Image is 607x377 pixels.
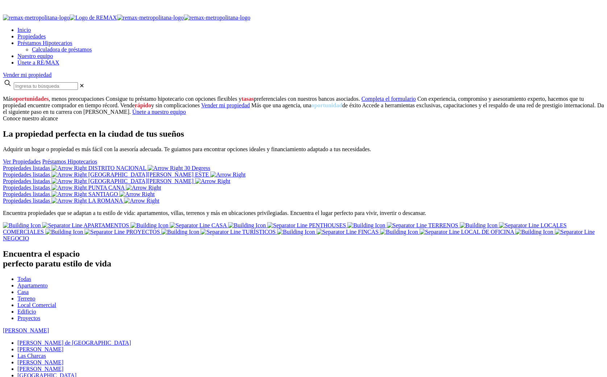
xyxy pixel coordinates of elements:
[358,229,379,235] span: FINCAS
[17,53,53,59] a: Nuestro equipo
[120,102,200,108] sr7-txt: Vende y sin complicaciones
[347,222,385,229] img: Building Icon
[51,165,87,171] img: Arrow Right
[124,198,159,204] img: Arrow Right
[17,33,46,40] a: Propiedades
[3,222,567,235] a: LOCALES COMERCIALES
[88,171,209,178] span: [GEOGRAPHIC_DATA][PERSON_NAME] ESTE
[380,229,515,235] a: LOCAL DE OFICINA
[3,171,245,178] a: Propiedades listadas Arrow Right [GEOGRAPHIC_DATA][PERSON_NAME] ESTE Arrow Right
[51,191,87,198] img: Arrow Right
[241,96,254,102] span: tasas
[461,229,514,235] span: LOCAL DE OFICINA
[3,235,29,241] span: NEGOCIO
[17,353,46,359] a: Las Charcas
[3,185,50,191] span: Propiedades listadas
[3,229,595,241] a: NEGOCIO
[428,222,458,228] span: TERRENOS
[184,14,251,21] img: remax-metropolitana-logo
[460,222,497,229] img: Building Icon
[17,295,36,302] a: Terreno
[228,222,347,228] a: PENTHOUSES
[3,178,50,184] span: Propiedades listadas
[51,171,87,178] img: Arrow Right
[45,229,161,235] a: PROYECTOS
[347,222,459,228] a: TERRENOS
[387,222,427,229] img: Separator Line
[3,27,604,66] nav: Main menu
[3,158,41,165] a: Ver Propiedades
[3,222,41,229] img: Building Icon
[3,129,604,139] h2: La propiedad perfecta en la ciudad de tus sueños
[3,210,604,216] p: Encuentra propiedades que se adaptan a tu estilo de vida
[3,171,50,178] span: Propiedades listadas
[17,40,73,46] a: Préstamos Hipotecarios
[51,198,87,204] img: Arrow Right
[134,210,426,216] span: : apartamentos, villas, terrenos y más en ubicaciones privilegiadas. Encuentra el lugar perfecto ...
[267,222,307,229] img: Separator Line
[148,165,210,171] img: Arrow Right 30 Degress
[3,185,161,191] a: Propiedades listadas Arrow Right PUNTA CANA Arrow Right
[277,229,315,235] img: Building Icon
[17,308,36,315] a: Edificio
[161,229,199,235] img: Building Icon
[3,191,155,197] a: Propiedades listadas Arrow Right SANTIAGO Arrow Right
[53,259,111,268] span: tu estilo de vida
[3,191,50,197] span: Propiedades listadas
[161,229,277,235] a: TURÍSTICOS
[201,102,250,108] a: Vender mi propiedad
[277,229,380,235] a: FINCAS
[3,72,51,78] a: Vender mi propiedad
[3,198,160,204] a: Propiedades listadas Arrow Right LA ROMANA Arrow Right
[242,229,276,235] span: TURÍSTICOS
[83,222,129,228] span: APARTAMENTOS
[317,229,357,235] img: Separator Line
[126,229,160,235] span: PROYECTOS
[17,340,131,346] a: [PERSON_NAME] de [GEOGRAPHIC_DATA]
[3,178,230,184] a: Propiedades listadas Arrow Right [GEOGRAPHIC_DATA][PERSON_NAME] Arrow Right
[17,359,63,365] a: [PERSON_NAME]
[3,78,12,88] svg: search icon
[515,229,553,235] img: Building Icon
[88,198,123,204] span: LA ROMANA
[45,229,83,235] img: Building Icon
[211,222,227,228] span: CASA
[88,191,118,197] span: SANTIAGO
[70,14,117,21] img: Logo de REMAX
[126,185,161,191] img: Arrow Right
[17,59,59,66] a: Únete a RE/MAX
[131,222,228,228] a: CASA
[228,222,266,229] img: Building Icon
[79,83,84,89] span: ✕
[201,229,241,235] img: Separator Line
[3,327,49,333] a: [PERSON_NAME]
[420,229,460,235] img: Separator Line
[3,14,70,21] img: remax-metropolitana-logo
[17,366,63,372] a: [PERSON_NAME]
[210,171,245,178] img: Arrow Right
[13,96,49,102] span: oportunidades
[132,109,186,115] a: Únete a nuestro equipo
[3,102,604,115] sr7-txt: Accede a herramientas exclusivas, capacitaciones y el respaldo de una red de prestigio internacio...
[135,102,151,108] span: rápido
[3,146,604,153] p: Adquirir un hogar o propiedad es más fácil con la asesoría adecuada. Te guiamos para encontrar op...
[42,158,97,165] a: Préstamos Hipotecarios
[17,27,31,33] a: Inicio
[17,282,48,289] a: Apartamento
[17,289,29,295] a: Casa
[17,315,40,321] a: Proyectos
[32,46,92,53] a: Calculadora de préstamos
[3,96,104,102] sr7-txt: Más , menos preocupaciones
[309,222,346,228] span: PENTHOUSES
[499,222,539,229] img: Separator Line
[17,302,56,308] a: Local Comercial
[555,229,595,235] img: Separator Line
[106,96,360,102] sr7-txt: Consigue tu préstamo hipotecario con opciones flexibles y preferenciales con nuestros bancos asoc...
[3,96,584,108] sr7-txt: Con experiencia, compromiso y asesoramiento experto, hacemos que tu propiedad encuentre comprador...
[51,185,87,191] img: Arrow Right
